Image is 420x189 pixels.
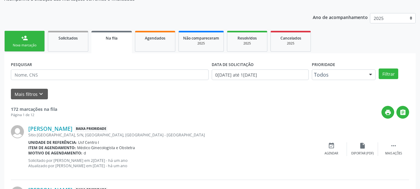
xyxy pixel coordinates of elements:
[238,35,257,41] span: Resolvidos
[38,91,44,97] i: keyboard_arrow_down
[28,150,82,156] b: Motivo de agendamento:
[183,35,219,41] span: Não compareceram
[11,125,24,138] img: img
[106,35,118,41] span: Na fila
[9,43,40,48] div: Nova marcação
[11,112,57,118] div: Página 1 de 12
[11,69,209,80] input: Nome, CNS
[399,109,406,116] i: 
[312,60,335,69] label: Prioridade
[28,125,72,132] a: [PERSON_NAME]
[84,150,86,156] span: d
[28,132,316,138] div: Sitio [GEOGRAPHIC_DATA], S/N, [GEOGRAPHIC_DATA], [GEOGRAPHIC_DATA] - [GEOGRAPHIC_DATA]
[381,106,394,119] button: print
[77,145,135,150] span: Médico Ginecologista e Obstetra
[28,145,76,150] b: Item de agendamento:
[351,151,374,156] div: Exportar (PDF)
[11,106,57,112] strong: 172 marcações na fila
[11,89,48,100] button: Mais filtroskeyboard_arrow_down
[11,60,32,69] label: PESQUISAR
[21,35,28,41] div: person_add
[212,60,254,69] label: DATA DE SOLICITAÇÃO
[390,142,397,149] i: 
[396,106,409,119] button: 
[385,151,402,156] div: Mais ações
[232,41,263,46] div: 2025
[313,13,368,21] p: Ano de acompanhamento
[325,151,338,156] div: Agendar
[379,69,398,79] button: Filtrar
[328,142,335,149] i: event_available
[28,158,316,168] p: Solicitado por [PERSON_NAME] em 2[DATE] - há um ano Atualizado por [PERSON_NAME] em [DATE] - há u...
[75,125,108,132] span: Baixa Prioridade
[145,35,165,41] span: Agendados
[183,41,219,46] div: 2025
[58,35,78,41] span: Solicitados
[359,142,366,149] i: insert_drive_file
[212,69,309,80] input: Selecione um intervalo
[28,140,77,145] b: Unidade de referência:
[280,35,301,41] span: Cancelados
[275,41,306,46] div: 2025
[78,140,99,145] span: Usf Centro I
[385,109,391,116] i: print
[314,72,363,78] span: Todos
